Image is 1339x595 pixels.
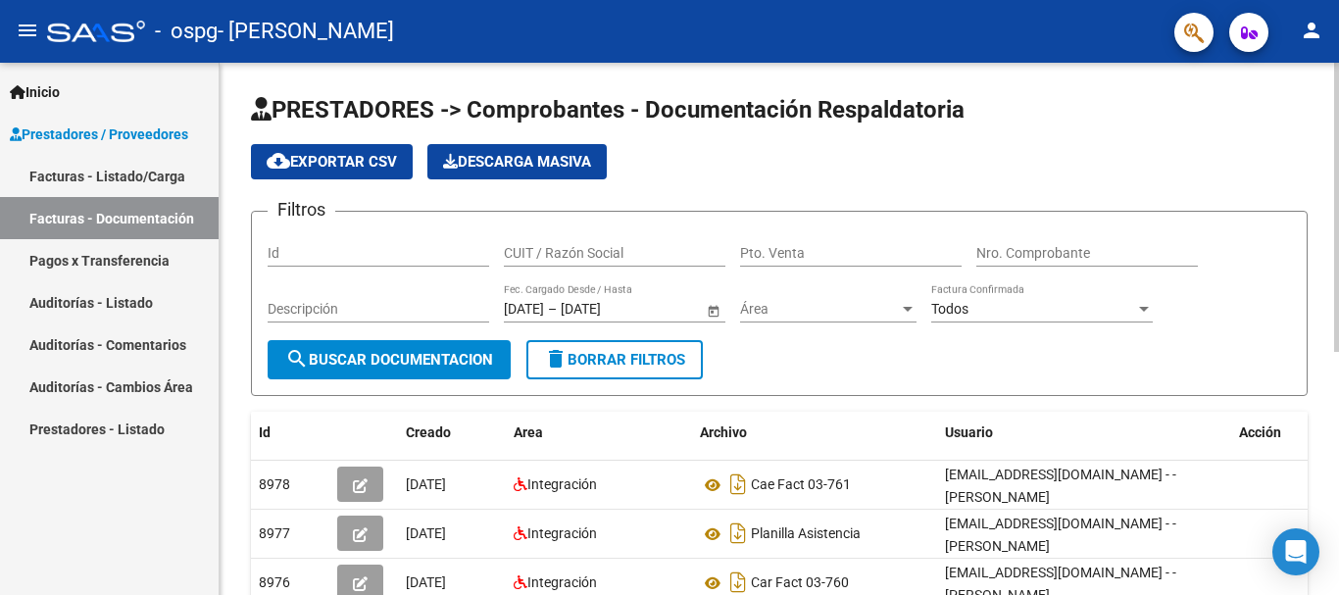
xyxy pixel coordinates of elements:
[1239,424,1281,440] span: Acción
[740,301,899,318] span: Área
[259,574,290,590] span: 8976
[267,149,290,173] mat-icon: cloud_download
[751,477,851,493] span: Cae Fact 03-761
[406,574,446,590] span: [DATE]
[937,412,1231,454] datatable-header-cell: Usuario
[527,574,597,590] span: Integración
[692,412,937,454] datatable-header-cell: Archivo
[268,196,335,223] h3: Filtros
[703,300,723,321] button: Open calendar
[16,19,39,42] mat-icon: menu
[945,467,1176,505] span: [EMAIL_ADDRESS][DOMAIN_NAME] - - [PERSON_NAME]
[1300,19,1323,42] mat-icon: person
[10,81,60,103] span: Inicio
[398,412,506,454] datatable-header-cell: Creado
[251,144,413,179] button: Exportar CSV
[251,412,329,454] datatable-header-cell: Id
[527,476,597,492] span: Integración
[406,476,446,492] span: [DATE]
[259,476,290,492] span: 8978
[526,340,703,379] button: Borrar Filtros
[1231,412,1329,454] datatable-header-cell: Acción
[945,424,993,440] span: Usuario
[406,424,451,440] span: Creado
[527,525,597,541] span: Integración
[548,301,557,318] span: –
[751,526,861,542] span: Planilla Asistencia
[504,301,544,318] input: Fecha inicio
[251,96,965,124] span: PRESTADORES -> Comprobantes - Documentación Respaldatoria
[268,340,511,379] button: Buscar Documentacion
[514,424,543,440] span: Area
[155,10,218,53] span: - ospg
[700,424,747,440] span: Archivo
[725,469,751,500] i: Descargar documento
[506,412,692,454] datatable-header-cell: Area
[10,124,188,145] span: Prestadores / Proveedores
[406,525,446,541] span: [DATE]
[443,153,591,171] span: Descarga Masiva
[218,10,394,53] span: - [PERSON_NAME]
[259,525,290,541] span: 8977
[725,518,751,549] i: Descargar documento
[427,144,607,179] app-download-masive: Descarga masiva de comprobantes (adjuntos)
[945,516,1176,554] span: [EMAIL_ADDRESS][DOMAIN_NAME] - - [PERSON_NAME]
[1272,528,1319,575] div: Open Intercom Messenger
[544,347,568,371] mat-icon: delete
[561,301,657,318] input: Fecha fin
[544,351,685,369] span: Borrar Filtros
[931,301,968,317] span: Todos
[285,347,309,371] mat-icon: search
[285,351,493,369] span: Buscar Documentacion
[267,153,397,171] span: Exportar CSV
[427,144,607,179] button: Descarga Masiva
[751,575,849,591] span: Car Fact 03-760
[259,424,271,440] span: Id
